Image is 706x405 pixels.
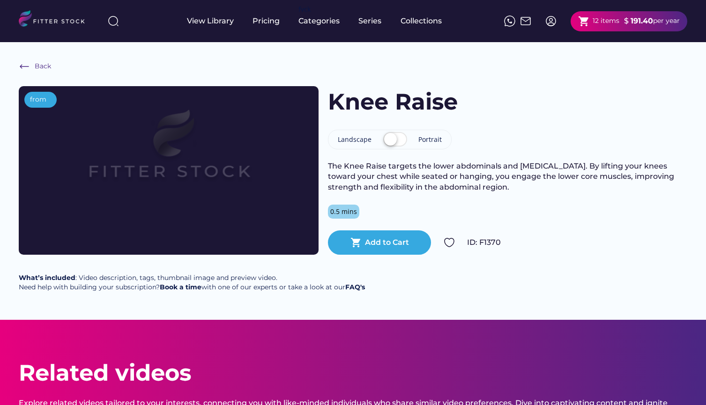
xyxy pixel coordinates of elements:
[444,237,455,248] img: Group%201000002324.svg
[298,16,340,26] div: Categories
[418,135,442,144] div: Portrait
[19,273,365,292] div: : Video description, tags, thumbnail image and preview video. Need help with building your subscr...
[401,16,442,26] div: Collections
[35,62,51,71] div: Back
[578,15,590,27] button: shopping_cart
[467,237,687,248] div: ID: F1370
[19,357,191,389] div: Related videos
[338,135,372,144] div: Landscape
[253,16,280,26] div: Pricing
[365,237,409,248] div: Add to Cart
[19,273,75,282] strong: What’s included
[330,207,357,216] div: 0.5 mins
[160,283,201,291] a: Book a time
[358,16,382,26] div: Series
[653,16,680,26] div: per year
[19,61,30,72] img: Frame%20%286%29.svg
[345,283,365,291] a: FAQ's
[19,10,93,29] img: LOGO.svg
[624,16,629,26] div: $
[545,15,557,27] img: profile-circle.svg
[298,5,311,14] div: fvck
[187,16,234,26] div: View Library
[350,237,362,248] button: shopping_cart
[593,16,619,26] div: 12 items
[520,15,531,27] img: Frame%2051.svg
[108,15,119,27] img: search-normal%203.svg
[49,86,289,221] img: Frame%2079%20%281%29.svg
[30,95,46,104] div: from
[631,16,653,25] strong: 191.40
[504,15,515,27] img: meteor-icons_whatsapp%20%281%29.svg
[328,161,687,192] div: The Knee Raise targets the lower abdominals and [MEDICAL_DATA]. By lifting your knees toward your...
[328,86,458,118] h1: Knee Raise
